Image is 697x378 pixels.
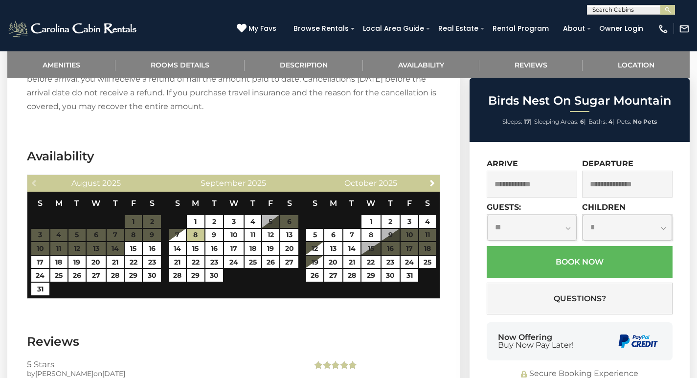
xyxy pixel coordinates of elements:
h3: Reviews [27,333,440,350]
a: 26 [68,269,86,282]
a: 18 [245,242,261,255]
a: Rental Program [488,21,554,36]
a: 12 [306,242,323,255]
a: Reviews [479,51,583,78]
span: 2025 [247,178,266,188]
span: Sunday [38,199,43,208]
a: 12 [262,229,279,242]
span: [DATE] [102,369,125,378]
span: Wednesday [229,199,238,208]
span: Saturday [150,199,155,208]
h2: Birds Nest On Sugar Mountain [472,94,687,107]
a: 29 [125,269,142,282]
span: September [201,178,246,188]
a: 25 [245,256,261,268]
a: 7 [169,229,186,242]
strong: 17 [524,118,530,125]
span: 2025 [102,178,121,188]
a: 28 [169,269,186,282]
a: 20 [87,256,106,268]
a: 16 [205,242,224,255]
span: Baths: [588,118,607,125]
a: 20 [280,242,298,255]
a: 18 [50,256,67,268]
a: 17 [31,256,49,268]
h3: 5 Stars [27,360,297,369]
a: 15 [125,242,142,255]
span: Tuesday [74,199,79,208]
a: 3 [224,215,244,228]
span: Saturday [425,199,430,208]
strong: 4 [608,118,612,125]
a: 1 [361,215,381,228]
span: 2025 [379,178,397,188]
a: 8 [361,229,381,242]
span: Thursday [113,199,118,208]
a: 31 [401,269,419,282]
a: 21 [343,256,360,268]
a: 24 [224,256,244,268]
a: 21 [169,256,186,268]
span: Buy Now Pay Later! [498,341,574,349]
span: Tuesday [212,199,217,208]
label: Children [582,202,626,212]
a: 30 [382,269,400,282]
a: 23 [143,256,161,268]
a: 13 [280,229,298,242]
span: My Favs [248,23,276,34]
a: 23 [382,256,400,268]
li: | [502,115,532,128]
strong: 6 [580,118,584,125]
a: My Favs [237,23,279,34]
span: Pets: [617,118,631,125]
a: 6 [324,229,342,242]
span: Tuesday [349,199,354,208]
a: 21 [107,256,124,268]
span: Saturday [287,199,292,208]
a: 14 [169,242,186,255]
span: Thursday [388,199,393,208]
a: Description [245,51,363,78]
a: 22 [361,256,381,268]
a: Location [583,51,690,78]
a: 1 [187,215,204,228]
span: Friday [131,199,136,208]
a: Availability [363,51,479,78]
a: Rooms Details [115,51,245,78]
span: Thursday [250,199,255,208]
a: 14 [343,242,360,255]
a: 19 [306,256,323,268]
a: 17 [224,242,244,255]
a: 5 [306,229,323,242]
a: 28 [107,269,124,282]
span: Monday [192,199,199,208]
a: 19 [262,242,279,255]
span: Sunday [175,199,180,208]
a: 11 [245,229,261,242]
a: 29 [187,269,204,282]
a: 22 [125,256,142,268]
span: Friday [268,199,273,208]
a: 27 [87,269,106,282]
button: Questions? [487,283,673,314]
span: Monday [330,199,337,208]
a: Amenities [7,51,115,78]
span: Friday [407,199,412,208]
a: 24 [31,269,49,282]
span: Sleeping Areas: [534,118,579,125]
span: Next [428,179,436,187]
a: 26 [262,256,279,268]
a: About [558,21,590,36]
span: Sunday [313,199,317,208]
a: Browse Rentals [289,21,354,36]
a: 24 [401,256,419,268]
div: Now Offering [498,334,574,349]
span: Wednesday [91,199,100,208]
a: 8 [187,229,204,242]
li: | [588,115,614,128]
a: 20 [324,256,342,268]
a: 25 [419,256,436,268]
a: 26 [306,269,323,282]
a: 16 [143,242,161,255]
span: Wednesday [366,199,375,208]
